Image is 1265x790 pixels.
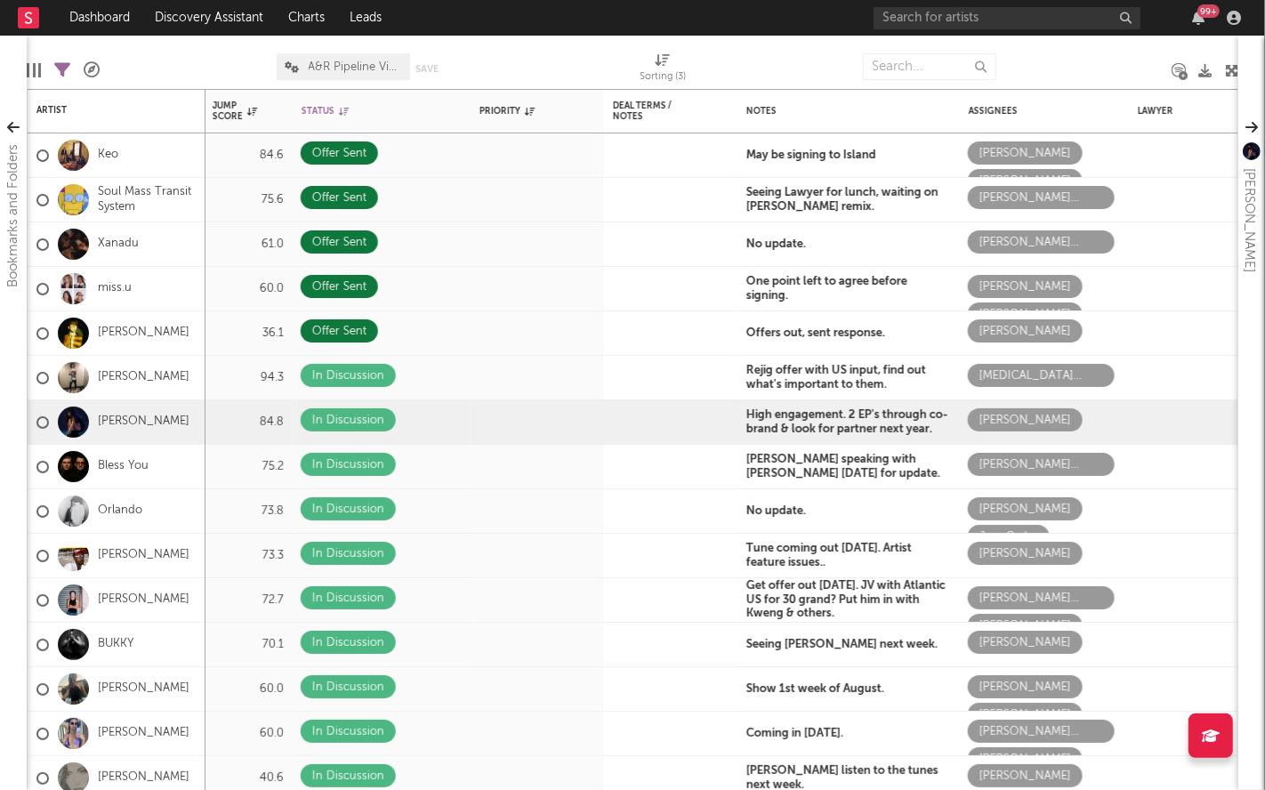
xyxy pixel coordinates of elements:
a: [PERSON_NAME] [98,548,189,563]
a: Orlando [98,504,142,519]
div: Bookmarks and Folders [3,144,24,287]
b: Offers out, sent response. [746,327,885,339]
b: Seeing Lawyer for lunch, waiting on [PERSON_NAME] remix. [746,187,939,213]
a: [PERSON_NAME] [98,415,189,430]
div: Offer Sent [312,277,367,298]
div: 75.6 [213,189,284,211]
div: In Discussion [312,721,384,743]
div: 84.6 [213,145,284,166]
div: [PERSON_NAME] [979,171,1071,192]
div: [PERSON_NAME] [979,499,1071,520]
b: No update. [746,238,806,250]
b: Seeing [PERSON_NAME] next week. [746,639,938,650]
div: In Discussion [312,677,384,698]
div: Filters(30 of 623) [54,44,70,96]
a: [PERSON_NAME] [98,770,189,786]
div: [PERSON_NAME] [979,277,1071,298]
div: A&R Pipeline [84,44,100,96]
div: Offer Sent [312,232,367,254]
button: 99+ [1192,11,1205,25]
div: Status [302,106,417,117]
b: High engagement. 2 EP's through co-brand & look for partner next year. [746,409,948,435]
div: 36.1 [213,323,284,344]
a: BUKKY [98,637,133,652]
a: [PERSON_NAME] [98,681,189,697]
div: 73.8 [213,501,284,522]
div: Jump Score [213,101,257,122]
div: Lawyer [1138,106,1227,117]
div: In Discussion [312,633,384,654]
div: 60.0 [213,723,284,745]
input: Search... [863,53,996,80]
a: Xanadu [98,237,139,252]
div: [PERSON_NAME] [979,410,1071,431]
div: In Discussion [312,588,384,609]
b: Coming in [DATE]. [746,728,843,739]
div: 99 + [1197,4,1220,18]
div: [PERSON_NAME] [PERSON_NAME] [979,232,1103,254]
div: Sorting (3) [640,44,686,96]
div: Deal Terms / Notes [613,101,702,122]
div: 40.6 [213,768,284,789]
div: [PERSON_NAME] [PERSON_NAME] [979,188,1103,209]
b: Rejig offer with US input, find out what's important to them. [746,365,926,391]
div: In Discussion [312,766,384,787]
div: [PERSON_NAME] [979,304,1071,326]
div: In Discussion [312,366,384,387]
div: 60.0 [213,679,284,700]
div: Offer Sent [312,188,367,209]
div: [PERSON_NAME] [PERSON_NAME] [979,455,1103,476]
div: Assignees [969,106,1093,117]
input: Search for artists [874,7,1140,29]
div: Sorting ( 3 ) [640,67,686,88]
div: In Discussion [312,544,384,565]
div: [PERSON_NAME] [1238,168,1260,272]
a: [PERSON_NAME] [98,370,189,385]
div: [PERSON_NAME] [979,544,1071,565]
b: Get offer out [DATE]. JV with Atlantic US for 30 grand? Put him in with Kweng & others. [746,580,946,619]
div: [PERSON_NAME] [979,616,1071,637]
div: [PERSON_NAME] [979,321,1071,343]
div: 60.0 [213,278,284,300]
div: [PERSON_NAME] [979,749,1071,770]
div: Offer Sent [312,321,367,343]
a: Keo [98,148,118,163]
a: [PERSON_NAME] [98,726,189,741]
div: In Discussion [312,455,384,476]
div: 75.2 [213,456,284,478]
div: [PERSON_NAME] [979,705,1071,726]
div: [PERSON_NAME] [979,677,1071,698]
b: Tune coming out [DATE]. Artist feature issues.. [746,543,912,568]
div: [PERSON_NAME] [979,143,1071,165]
div: 94.3 [213,367,284,389]
a: Soul Mass Transit System [98,185,197,215]
div: [PERSON_NAME] [PERSON_NAME] [979,721,1103,743]
div: [PERSON_NAME] [979,766,1071,787]
a: miss.u [98,281,132,296]
button: Save [416,64,439,74]
div: 70.1 [213,634,284,656]
div: 61.0 [213,234,284,255]
a: [PERSON_NAME] [98,326,189,341]
div: Notes [746,106,924,117]
a: Bless You [98,459,149,474]
div: [PERSON_NAME] [979,633,1071,654]
div: In Discussion [312,499,384,520]
b: Show 1st week of August. [746,683,884,695]
div: 84.8 [213,412,284,433]
div: Jem Cedar [979,527,1038,548]
div: Priority [479,106,551,117]
b: [PERSON_NAME] speaking with [PERSON_NAME] [DATE] for update. [746,454,940,480]
div: Artist [36,105,170,116]
b: One point left to agree before signing. [746,276,907,302]
div: [MEDICAL_DATA][PERSON_NAME] [979,366,1103,387]
div: Offer Sent [312,143,367,165]
b: May be signing to Island [746,149,876,161]
a: [PERSON_NAME] [98,592,189,608]
div: [PERSON_NAME] [PERSON_NAME] [979,588,1103,609]
div: 72.7 [213,590,284,611]
div: 73.3 [213,545,284,567]
b: No update. [746,505,806,517]
div: In Discussion [312,410,384,431]
span: A&R Pipeline View [309,61,401,73]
